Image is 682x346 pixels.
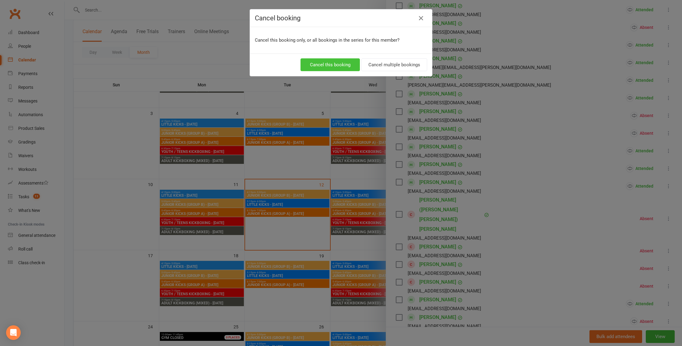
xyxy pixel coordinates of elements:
button: Cancel this booking [301,58,360,71]
p: Cancel this booking only, or all bookings in the series for this member? [255,36,427,44]
div: Open Intercom Messenger [6,325,21,340]
h4: Cancel booking [255,14,427,22]
button: Close [416,13,426,23]
button: Cancel multiple bookings [361,58,427,71]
